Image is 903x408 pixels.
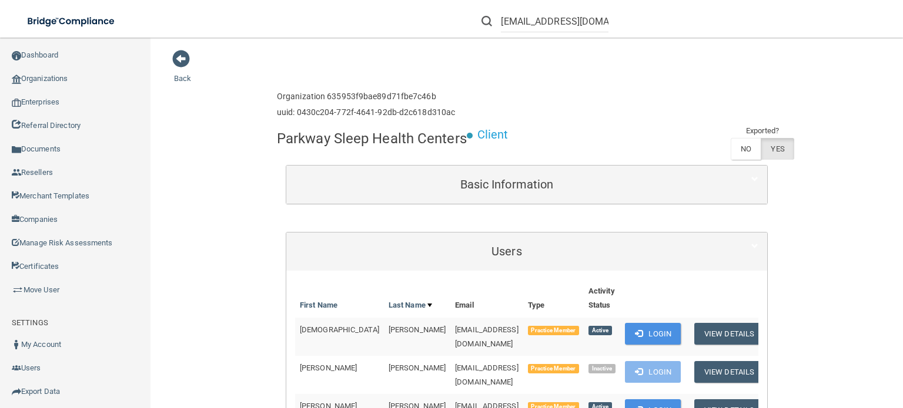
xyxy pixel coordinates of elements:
h5: Basic Information [295,178,718,191]
th: Type [523,279,584,318]
button: View Details [694,323,764,345]
td: Exported? [731,124,794,138]
span: [PERSON_NAME] [389,363,446,372]
h6: uuid: 0430c204-772f-4641-92db-d2c618d310ac [277,108,455,117]
th: Email [450,279,523,318]
img: bridge_compliance_login_screen.278c3ca4.svg [18,9,126,33]
img: ic_dashboard_dark.d01f4a41.png [12,51,21,60]
th: Activity Status [584,279,621,318]
span: Inactive [588,364,616,373]
span: Practice Member [528,364,579,373]
h4: Parkway Sleep Health Centers [277,131,467,146]
h5: Users [295,245,718,258]
a: Users [295,238,758,265]
span: [EMAIL_ADDRESS][DOMAIN_NAME] [455,363,519,386]
span: Active [588,326,612,335]
img: briefcase.64adab9b.png [12,284,24,296]
span: Practice Member [528,326,579,335]
button: Login [625,361,681,383]
a: Last Name [389,298,432,312]
img: icon-users.e205127d.png [12,363,21,373]
img: enterprise.0d942306.png [12,99,21,107]
a: First Name [300,298,337,312]
img: ic_user_dark.df1a06c3.png [12,340,21,349]
span: [PERSON_NAME] [389,325,446,334]
label: SETTINGS [12,316,48,330]
label: NO [731,138,761,160]
img: ic-search.3b580494.png [481,16,492,26]
input: Search [501,11,608,32]
button: View Details [694,361,764,383]
img: organization-icon.f8decf85.png [12,75,21,84]
button: Login [625,323,681,345]
img: ic_reseller.de258add.png [12,168,21,177]
span: [EMAIL_ADDRESS][DOMAIN_NAME] [455,325,519,348]
span: [DEMOGRAPHIC_DATA] [300,325,379,334]
p: Client [477,124,509,146]
span: [PERSON_NAME] [300,363,357,372]
a: Basic Information [295,171,758,198]
a: Back [174,60,191,83]
label: YES [761,138,794,160]
h6: Organization 635953f9bae89d71fbe7c46b [277,92,455,101]
img: icon-documents.8dae5593.png [12,145,21,154]
img: icon-export.b9366987.png [12,387,21,396]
